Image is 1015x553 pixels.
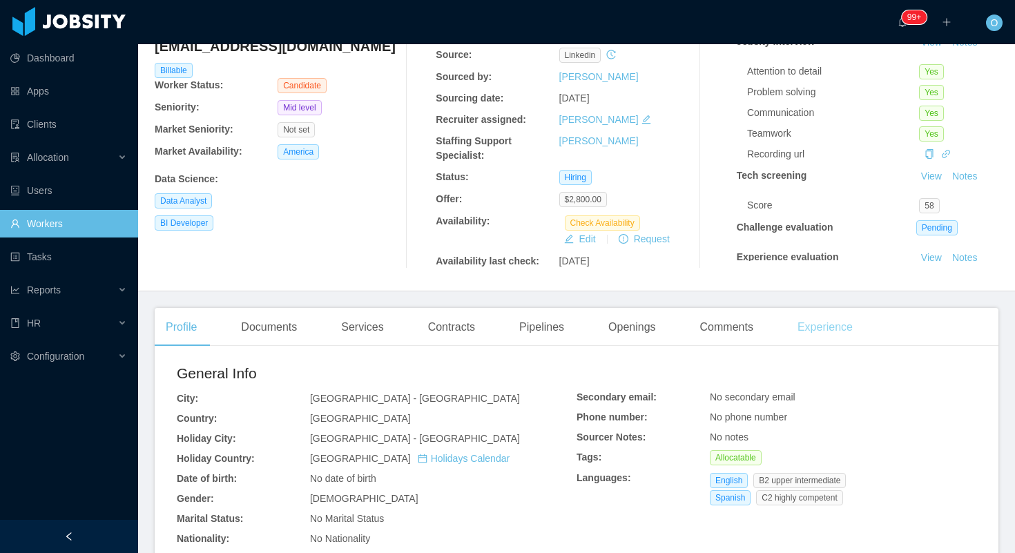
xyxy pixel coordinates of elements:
[310,413,411,424] span: [GEOGRAPHIC_DATA]
[737,36,815,47] strong: Jobsity interview
[559,114,639,125] a: [PERSON_NAME]
[916,171,947,182] a: View
[310,533,370,544] span: No Nationality
[559,71,639,82] a: [PERSON_NAME]
[155,146,242,157] b: Market Availability:
[737,251,839,262] strong: Experience evaluation
[559,93,590,104] span: [DATE]
[737,170,807,181] strong: Tech screening
[417,308,486,347] div: Contracts
[559,255,590,266] span: [DATE]
[902,10,927,24] sup: 1656
[577,391,657,402] b: Secondary email:
[577,411,648,423] b: Phone number:
[710,490,751,505] span: Spanish
[177,493,214,504] b: Gender:
[436,215,490,226] b: Availability:
[747,147,919,162] div: Recording url
[418,454,427,463] i: icon: calendar
[919,85,944,100] span: Yes
[710,391,795,402] span: No secondary email
[577,452,601,463] b: Tags:
[559,135,639,146] a: [PERSON_NAME]
[559,231,601,247] button: icon: editEdit
[941,149,951,159] i: icon: link
[155,37,400,56] h4: [EMAIL_ADDRESS][DOMAIN_NAME]
[155,215,213,231] span: BI Developer
[641,115,651,124] i: icon: edit
[10,44,127,72] a: icon: pie-chartDashboard
[919,126,944,142] span: Yes
[278,78,327,93] span: Candidate
[559,192,607,207] span: $2,800.00
[916,252,947,263] a: View
[947,250,983,266] button: Notes
[747,126,919,141] div: Teamwork
[310,453,510,464] span: [GEOGRAPHIC_DATA]
[10,285,20,295] i: icon: line-chart
[737,222,833,233] strong: Challenge evaluation
[508,308,575,347] div: Pipelines
[436,114,526,125] b: Recruiter assigned:
[310,473,376,484] span: No date of birth
[919,198,939,213] span: 58
[710,411,787,423] span: No phone number
[689,308,764,347] div: Comments
[155,124,233,135] b: Market Seniority:
[278,144,319,159] span: America
[747,198,919,213] div: Score
[155,63,193,78] span: Billable
[155,101,200,113] b: Seniority:
[756,490,842,505] span: C2 highly competent
[10,153,20,162] i: icon: solution
[177,533,229,544] b: Nationality:
[310,493,418,504] span: [DEMOGRAPHIC_DATA]
[27,318,41,329] span: HR
[177,433,236,444] b: Holiday City:
[919,106,944,121] span: Yes
[27,152,69,163] span: Allocation
[10,77,127,105] a: icon: appstoreApps
[747,85,919,99] div: Problem solving
[925,147,934,162] div: Copy
[747,64,919,79] div: Attention to detail
[177,513,243,524] b: Marital Status:
[155,173,218,184] b: Data Science :
[710,473,748,488] span: English
[436,49,472,60] b: Source:
[10,177,127,204] a: icon: robotUsers
[436,193,462,204] b: Offer:
[991,14,998,31] span: O
[559,48,601,63] span: linkedin
[155,193,212,208] span: Data Analyst
[436,93,503,104] b: Sourcing date:
[577,431,646,443] b: Sourcer Notes:
[613,231,675,247] button: icon: exclamation-circleRequest
[898,17,907,27] i: icon: bell
[753,473,846,488] span: B2 upper intermediate
[310,393,520,404] span: [GEOGRAPHIC_DATA] - [GEOGRAPHIC_DATA]
[230,308,308,347] div: Documents
[10,210,127,237] a: icon: userWorkers
[155,308,208,347] div: Profile
[436,171,468,182] b: Status:
[278,122,315,137] span: Not set
[597,308,667,347] div: Openings
[941,148,951,159] a: icon: link
[919,64,944,79] span: Yes
[418,453,510,464] a: icon: calendarHolidays Calendar
[10,110,127,138] a: icon: auditClients
[177,473,237,484] b: Date of birth:
[436,71,492,82] b: Sourced by:
[177,362,577,385] h2: General Info
[310,433,520,444] span: [GEOGRAPHIC_DATA] - [GEOGRAPHIC_DATA]
[710,431,748,443] span: No notes
[27,284,61,295] span: Reports
[747,106,919,120] div: Communication
[606,50,616,59] i: icon: history
[10,318,20,328] i: icon: book
[278,100,321,115] span: Mid level
[436,135,512,161] b: Staffing Support Specialist:
[710,450,762,465] span: Allocatable
[10,351,20,361] i: icon: setting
